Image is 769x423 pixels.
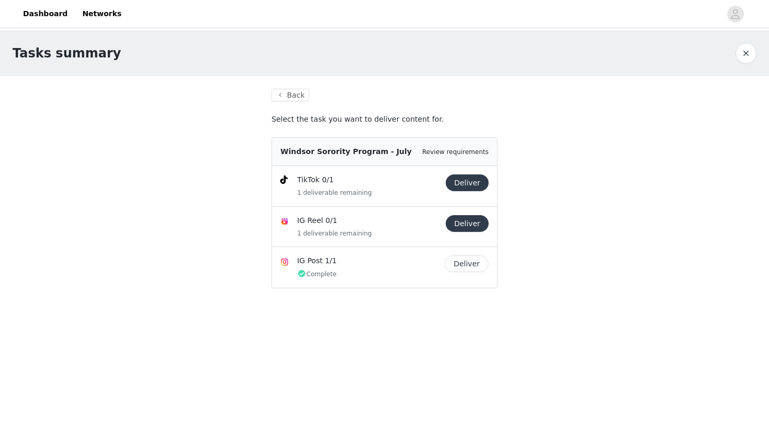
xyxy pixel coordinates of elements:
[280,217,289,226] img: Instagram Reels Icon
[422,148,489,156] a: Review requirements
[445,255,489,272] button: Deliver
[297,230,372,237] span: 1 deliverable remaining
[446,174,489,191] button: Deliver
[297,271,336,278] span: Complete
[13,44,121,63] h1: Tasks summary
[17,2,74,26] a: Dashboard
[280,258,289,266] img: Instagram Icon
[280,147,412,156] span: Windsor Sorority Program - July
[76,2,128,26] a: Networks
[730,6,740,22] div: avatar
[272,114,497,125] p: Select the task you want to deliver content for.
[272,89,309,101] button: Back
[297,255,440,266] p: IG Post 1/1
[297,174,442,185] p: TikTok 0/1
[446,215,489,232] button: Deliver
[297,189,372,196] span: 1 deliverable remaining
[297,215,442,226] p: IG Reel 0/1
